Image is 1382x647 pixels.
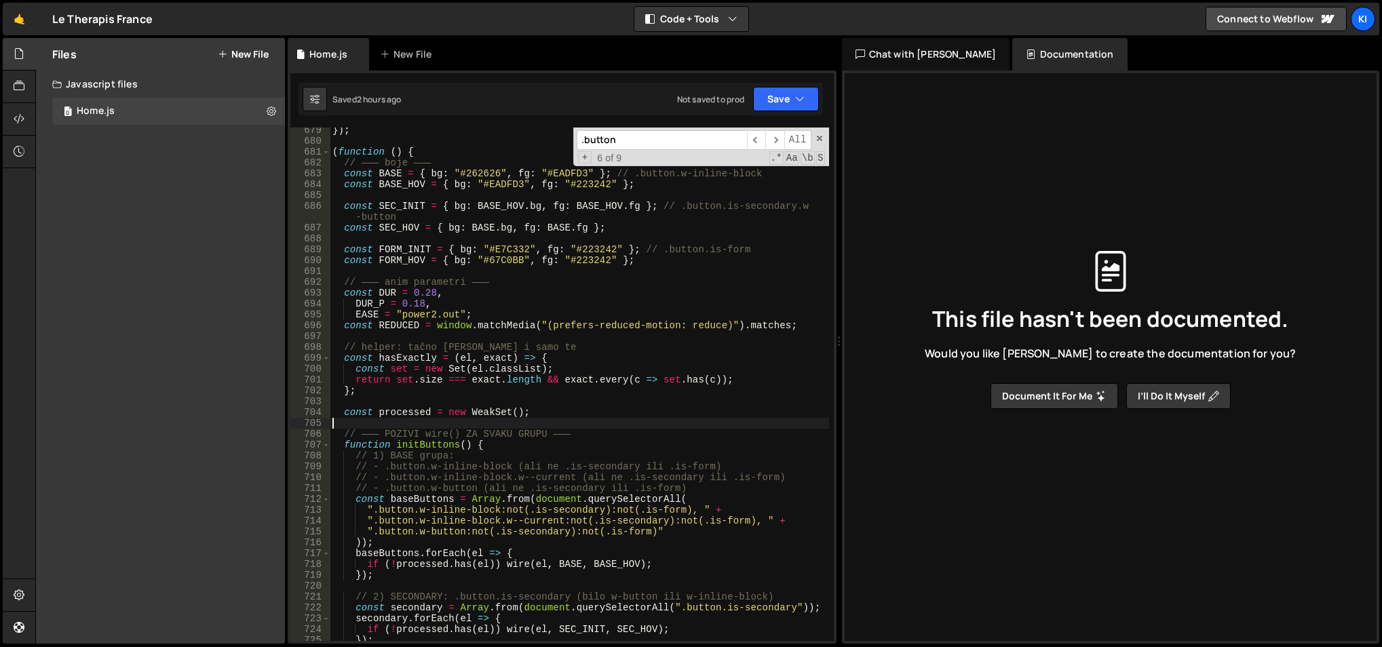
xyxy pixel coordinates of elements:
div: 695 [290,309,330,320]
div: 693 [290,288,330,298]
div: 711 [290,483,330,494]
div: 702 [290,385,330,396]
span: ​ [765,130,784,150]
button: Save [753,87,819,111]
div: 707 [290,439,330,450]
div: 686 [290,201,330,222]
button: Document it for me [991,383,1118,409]
div: New File [380,47,437,61]
div: 703 [290,396,330,407]
div: 692 [290,277,330,288]
div: 716 [290,537,330,548]
span: Would you like [PERSON_NAME] to create the documentation for you? [925,346,1296,361]
div: 710 [290,472,330,483]
div: Chat with [PERSON_NAME] [842,38,1010,71]
span: This file hasn't been documented. [932,308,1288,330]
div: 696 [290,320,330,331]
div: 700 [290,364,330,374]
span: Whole Word Search [801,151,815,165]
span: Search In Selection [816,151,825,165]
div: 685 [290,190,330,201]
span: Toggle Replace mode [578,151,592,163]
span: ​ [747,130,766,150]
div: 720 [290,581,330,591]
button: I’ll do it myself [1126,383,1231,409]
div: 713 [290,505,330,515]
span: 6 of 9 [592,153,627,163]
div: Not saved to prod [677,94,745,105]
div: 712 [290,494,330,505]
div: 722 [290,602,330,613]
div: 709 [290,461,330,472]
div: 698 [290,342,330,353]
button: Code + Tools [634,7,748,31]
div: 681 [290,146,330,157]
div: 691 [290,266,330,277]
div: 697 [290,331,330,342]
div: 718 [290,559,330,570]
div: 2 hours ago [357,94,402,105]
input: Search for [577,130,747,150]
div: 683 [290,168,330,179]
div: Saved [332,94,402,105]
span: RegExp Search [769,151,784,165]
div: 717 [290,548,330,559]
div: Javascript files [36,71,285,98]
div: Home.js [77,105,115,117]
div: 679 [290,125,330,136]
h2: Files [52,47,77,62]
div: 687 [290,222,330,233]
div: 723 [290,613,330,624]
div: 721 [290,591,330,602]
div: 682 [290,157,330,168]
span: 0 [64,107,72,118]
div: 699 [290,353,330,364]
div: Documentation [1012,38,1127,71]
div: 689 [290,244,330,255]
span: CaseSensitive Search [785,151,799,165]
button: New File [218,49,269,60]
div: 694 [290,298,330,309]
div: 688 [290,233,330,244]
a: 🤙 [3,3,36,35]
div: 714 [290,515,330,526]
div: Le Therapis France [52,11,153,27]
div: 684 [290,179,330,190]
div: 680 [290,136,330,146]
div: 715 [290,526,330,537]
a: Ki [1351,7,1375,31]
div: 725 [290,635,330,646]
div: 704 [290,407,330,418]
span: Alt-Enter [784,130,811,150]
div: 17128/47245.js [52,98,285,125]
div: 706 [290,429,330,439]
a: Connect to Webflow [1206,7,1347,31]
div: 724 [290,624,330,635]
div: 705 [290,418,330,429]
div: 708 [290,450,330,461]
div: 690 [290,255,330,266]
div: Home.js [309,47,347,61]
div: 701 [290,374,330,385]
div: 719 [290,570,330,581]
